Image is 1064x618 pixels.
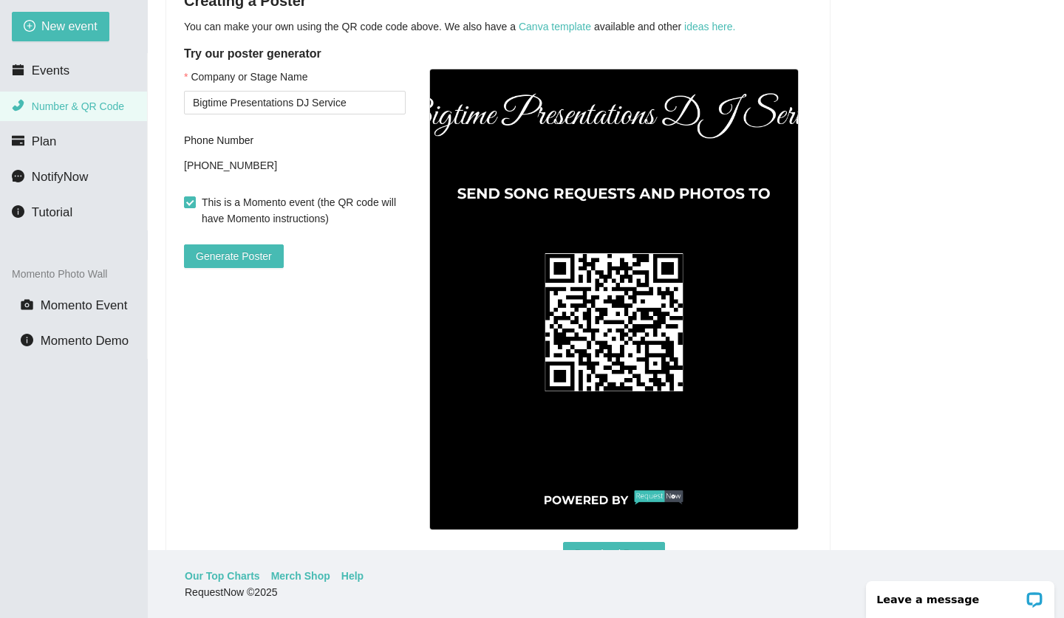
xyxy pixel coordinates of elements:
span: Momento Event [41,298,128,312]
span: info-circle [12,205,24,218]
a: ideas here. [684,21,735,32]
span: Momento Demo [41,334,129,348]
span: camera [21,298,33,311]
button: Generate Poster [184,244,284,268]
div: RequestNow © 2025 [185,584,1023,600]
span: Number & QR Code [32,100,124,112]
div: [PHONE_NUMBER] [184,154,406,176]
span: message [12,170,24,182]
h5: Try our poster generator [184,45,812,63]
input: Company or Stage Name [184,91,406,114]
span: plus-circle [24,20,35,34]
button: plus-circleNew event [12,12,109,41]
span: This is a Momento event (the QR code will have Momento instructions) [196,194,406,227]
a: Help [341,568,364,584]
span: Download Poster [575,546,654,562]
a: Our Top Charts [185,568,260,584]
span: NotifyNow [32,170,88,184]
a: Merch Shop [271,568,330,584]
span: info-circle [21,334,33,346]
button: Download Poster [563,542,666,566]
label: Company or Stage Name [184,69,307,85]
span: credit-card [12,134,24,147]
span: Tutorial [32,205,72,219]
a: Canva template [519,21,591,32]
iframe: LiveChat chat widget [856,571,1064,618]
img: Generated Poster [429,69,799,530]
span: Events [32,63,69,78]
div: Phone Number [184,132,406,148]
span: New event [41,17,98,35]
p: You can make your own using the QR code code above. We also have a available and other [184,18,812,35]
span: phone [12,99,24,111]
span: Generate Poster [196,248,272,264]
span: calendar [12,63,24,76]
span: Plan [32,134,57,148]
